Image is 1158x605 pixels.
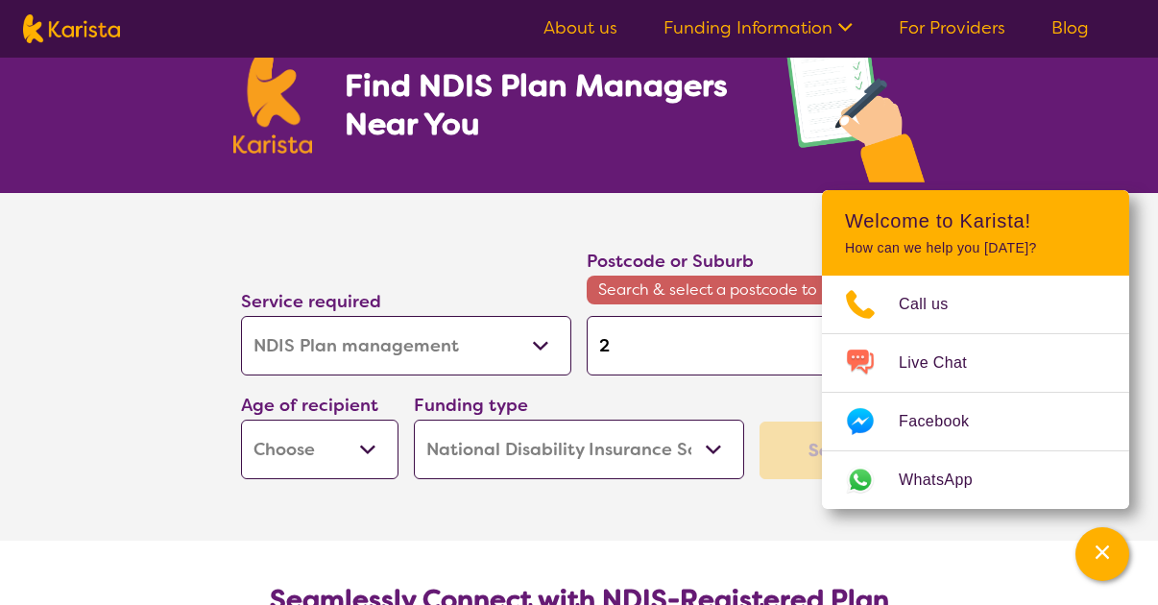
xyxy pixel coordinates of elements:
[899,466,996,495] span: WhatsApp
[822,276,1129,509] ul: Choose channel
[23,14,120,43] img: Karista logo
[241,394,378,417] label: Age of recipient
[1075,527,1129,581] button: Channel Menu
[543,16,617,39] a: About us
[899,407,992,436] span: Facebook
[822,190,1129,509] div: Channel Menu
[233,50,312,154] img: Karista logo
[1051,16,1089,39] a: Blog
[587,316,917,375] input: Type
[784,25,925,193] img: plan-management
[845,240,1106,256] p: How can we help you [DATE]?
[414,394,528,417] label: Funding type
[587,276,917,304] span: Search & select a postcode to proceed
[899,290,972,319] span: Call us
[345,66,746,143] h1: Find NDIS Plan Managers Near You
[663,16,853,39] a: Funding Information
[822,451,1129,509] a: Web link opens in a new tab.
[587,250,754,273] label: Postcode or Suburb
[899,349,990,377] span: Live Chat
[241,290,381,313] label: Service required
[899,16,1005,39] a: For Providers
[845,209,1106,232] h2: Welcome to Karista!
